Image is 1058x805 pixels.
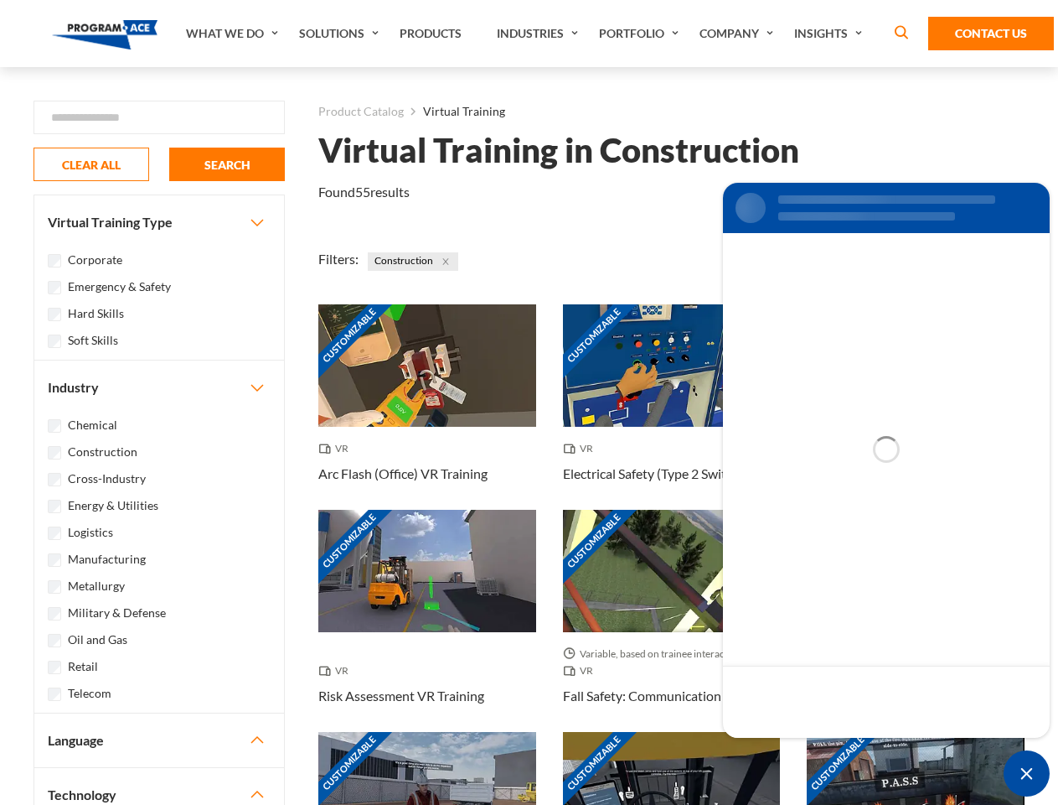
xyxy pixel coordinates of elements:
label: Military & Defense [68,604,166,622]
span: Filters: [318,251,359,267]
input: Military & Defense [48,607,61,621]
h1: Virtual Training in Construction [318,136,799,165]
label: Metallurgy [68,577,125,595]
a: Customizable Thumbnail - Risk Assessment VR Training VR Risk Assessment VR Training [318,510,536,732]
h3: Risk Assessment VR Training [318,686,484,706]
input: Emergency & Safety [48,281,61,294]
span: Construction [368,252,458,271]
input: Chemical [48,419,61,433]
button: Industry [34,361,284,414]
a: Product Catalog [318,101,404,122]
button: CLEAR ALL [34,148,149,181]
input: Logistics [48,527,61,540]
input: Retail [48,661,61,674]
label: Hard Skills [68,304,124,323]
button: Language [34,714,284,767]
input: Hard Skills [48,308,61,321]
div: Chat Widget [1004,750,1050,797]
a: Contact Us [928,17,1054,50]
p: Found results [318,182,410,202]
label: Cross-Industry [68,470,146,488]
label: Telecom [68,684,111,703]
label: Soft Skills [68,331,118,350]
nav: breadcrumb [318,101,1024,122]
iframe: SalesIQ Chat Window [719,179,1054,742]
label: Retail [68,657,98,676]
span: Variable, based on trainee interaction with each section. [563,646,781,662]
label: Emergency & Safety [68,278,171,296]
input: Metallurgy [48,580,61,594]
label: Corporate [68,251,122,269]
button: Virtual Training Type [34,195,284,249]
span: VR [318,662,355,679]
button: Close [436,252,455,271]
a: Customizable Thumbnail - Arc Flash (Office) VR Training VR Arc Flash (Office) VR Training [318,304,536,510]
input: Oil and Gas [48,634,61,647]
input: Energy & Utilities [48,500,61,513]
label: Chemical [68,416,117,434]
input: Manufacturing [48,553,61,567]
label: Construction [68,443,137,461]
label: Oil and Gas [68,631,127,649]
span: VR [563,440,600,457]
h3: Arc Flash (Office) VR Training [318,464,488,484]
a: Customizable Thumbnail - Electrical Safety (Type 2 Switchgear) VR Training VR Electrical Safety (... [563,304,781,510]
label: Logistics [68,523,113,542]
h3: Fall Safety: Communication Towers VR Training [563,686,781,706]
img: Program-Ace [52,20,158,49]
input: Soft Skills [48,335,61,348]
li: Virtual Training [404,101,505,122]
em: 55 [355,184,370,200]
input: Construction [48,446,61,460]
a: Customizable Thumbnail - Fall Safety: Communication Towers VR Training Variable, based on trainee... [563,510,781,732]
input: Telecom [48,688,61,701]
span: Minimize live chat window [1004,750,1050,797]
span: VR [563,662,600,679]
h3: Electrical Safety (Type 2 Switchgear) VR Training [563,464,781,484]
label: Energy & Utilities [68,496,158,515]
span: VR [318,440,355,457]
input: Cross-Industry [48,473,61,486]
input: Corporate [48,254,61,267]
label: Manufacturing [68,550,146,569]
